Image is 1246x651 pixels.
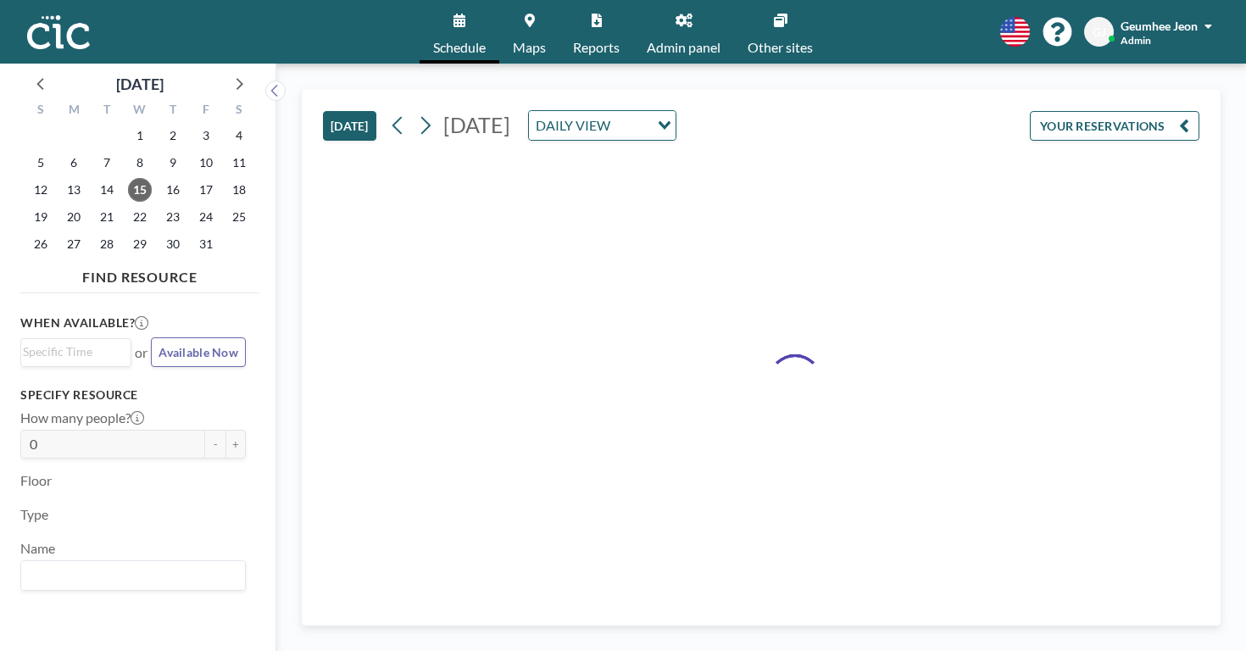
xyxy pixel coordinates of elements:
span: Wednesday, October 15, 2025 [128,178,152,202]
span: Sunday, October 19, 2025 [29,205,53,229]
span: Thursday, October 2, 2025 [161,124,185,147]
span: Admin panel [647,41,720,54]
label: Floor [20,472,52,489]
span: Maps [513,41,546,54]
span: Thursday, October 9, 2025 [161,151,185,175]
span: Tuesday, October 21, 2025 [95,205,119,229]
span: Saturday, October 25, 2025 [227,205,251,229]
span: Monday, October 6, 2025 [62,151,86,175]
button: + [225,430,246,459]
span: [DATE] [443,112,510,137]
div: S [25,100,58,122]
span: Admin [1121,34,1151,47]
span: Monday, October 27, 2025 [62,232,86,256]
span: GJ [1093,25,1106,40]
span: Saturday, October 4, 2025 [227,124,251,147]
span: Friday, October 10, 2025 [194,151,218,175]
span: Reports [573,41,620,54]
span: Wednesday, October 29, 2025 [128,232,152,256]
span: Sunday, October 26, 2025 [29,232,53,256]
label: Type [20,506,48,523]
label: How many people? [20,409,144,426]
span: Saturday, October 11, 2025 [227,151,251,175]
div: M [58,100,91,122]
span: Tuesday, October 7, 2025 [95,151,119,175]
input: Search for option [615,114,648,136]
span: Sunday, October 5, 2025 [29,151,53,175]
span: Schedule [433,41,486,54]
div: [DATE] [116,72,164,96]
div: W [124,100,157,122]
span: Friday, October 3, 2025 [194,124,218,147]
span: Tuesday, October 28, 2025 [95,232,119,256]
div: T [91,100,124,122]
span: Tuesday, October 14, 2025 [95,178,119,202]
div: Search for option [529,111,676,140]
span: Other sites [748,41,813,54]
label: Name [20,540,55,557]
span: Thursday, October 30, 2025 [161,232,185,256]
span: Friday, October 31, 2025 [194,232,218,256]
span: Thursday, October 16, 2025 [161,178,185,202]
input: Search for option [23,565,236,587]
button: Available Now [151,337,246,367]
span: Wednesday, October 8, 2025 [128,151,152,175]
div: Search for option [21,339,131,364]
span: Friday, October 17, 2025 [194,178,218,202]
button: [DATE] [323,111,376,141]
span: DAILY VIEW [532,114,614,136]
span: Sunday, October 12, 2025 [29,178,53,202]
div: S [222,100,255,122]
button: YOUR RESERVATIONS [1030,111,1199,141]
div: Search for option [21,561,245,590]
button: - [205,430,225,459]
span: Geumhee Jeon [1121,19,1198,33]
h3: Specify resource [20,387,246,403]
span: Friday, October 24, 2025 [194,205,218,229]
input: Search for option [23,342,121,361]
span: Monday, October 20, 2025 [62,205,86,229]
div: F [189,100,222,122]
span: Thursday, October 23, 2025 [161,205,185,229]
span: Monday, October 13, 2025 [62,178,86,202]
span: Wednesday, October 22, 2025 [128,205,152,229]
div: T [156,100,189,122]
img: organization-logo [27,15,90,49]
span: Wednesday, October 1, 2025 [128,124,152,147]
span: Available Now [159,345,238,359]
span: or [135,344,147,361]
h4: FIND RESOURCE [20,262,259,286]
span: Saturday, October 18, 2025 [227,178,251,202]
